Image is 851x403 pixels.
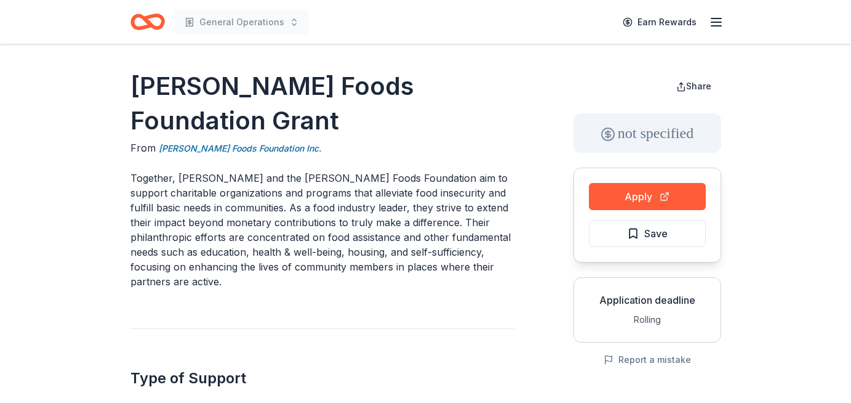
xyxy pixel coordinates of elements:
button: Report a mistake [604,352,691,367]
button: General Operations [175,10,309,35]
p: Together, [PERSON_NAME] and the [PERSON_NAME] Foods Foundation aim to support charitable organiza... [130,171,514,289]
span: Save [644,226,668,242]
div: From [130,140,514,156]
h2: Type of Support [130,368,514,388]
a: Earn Rewards [615,11,704,33]
a: [PERSON_NAME] Foods Foundation Inc. [159,141,321,156]
span: Share [686,81,711,91]
div: Application deadline [584,293,711,307]
a: Home [130,7,165,36]
h1: [PERSON_NAME] Foods Foundation Grant [130,69,514,138]
button: Share [666,74,721,99]
div: Rolling [584,312,711,327]
div: not specified [573,113,721,153]
button: Apply [589,183,706,210]
span: General Operations [199,15,284,30]
button: Save [589,220,706,247]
